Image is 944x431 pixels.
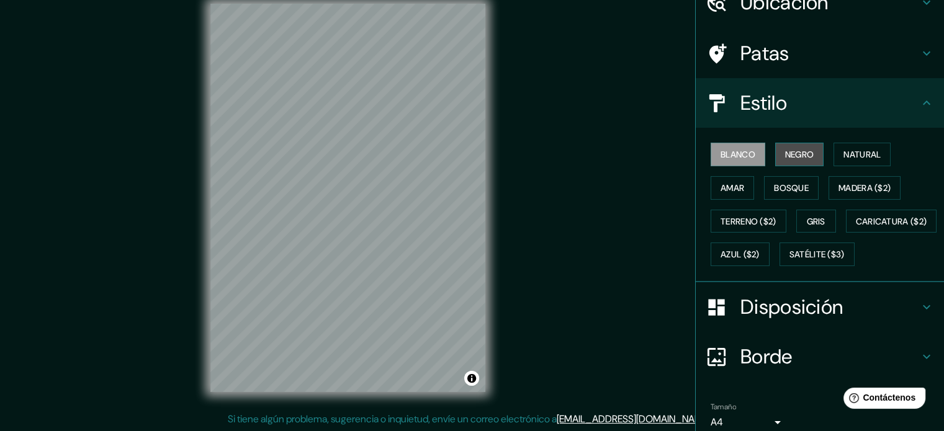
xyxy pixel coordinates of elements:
div: Patas [696,29,944,78]
font: Negro [785,149,814,160]
font: Borde [740,344,793,370]
button: Gris [796,210,836,233]
button: Azul ($2) [711,242,770,266]
font: Azul ($2) [721,249,760,260]
font: Madera ($2) [838,182,891,193]
iframe: Lanzador de widgets de ayuda [834,383,930,417]
font: Satélite ($3) [789,249,845,260]
font: Tamaño [711,402,736,412]
font: Blanco [721,149,755,160]
div: Borde [696,332,944,381]
button: Terreno ($2) [711,210,786,233]
font: Si tiene algún problema, sugerencia o inquietud, envíe un correo electrónico a [228,412,557,425]
button: Amar [711,176,754,200]
a: [EMAIL_ADDRESS][DOMAIN_NAME] [557,412,710,425]
button: Madera ($2) [829,176,901,200]
canvas: Mapa [210,4,485,392]
font: Terreno ($2) [721,216,776,227]
button: Caricatura ($2) [846,210,937,233]
font: Patas [740,40,789,66]
button: Blanco [711,143,765,166]
font: Natural [843,149,881,160]
button: Bosque [764,176,819,200]
font: Caricatura ($2) [856,216,927,227]
font: Gris [807,216,825,227]
font: Disposición [740,294,843,320]
font: Amar [721,182,744,193]
button: Negro [775,143,824,166]
div: Estilo [696,78,944,128]
font: A4 [711,415,723,429]
font: Estilo [740,90,787,116]
font: Bosque [774,182,809,193]
div: Disposición [696,282,944,332]
button: Natural [834,143,891,166]
button: Satélite ($3) [780,242,855,266]
button: Activar o desactivar atribución [464,371,479,386]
